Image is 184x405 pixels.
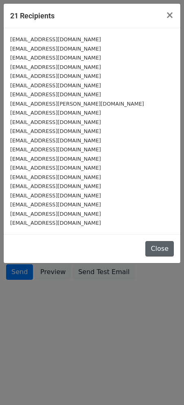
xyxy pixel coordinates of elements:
[10,36,101,42] small: [EMAIL_ADDRESS][DOMAIN_NAME]
[10,110,101,116] small: [EMAIL_ADDRESS][DOMAIN_NAME]
[10,193,101,199] small: [EMAIL_ADDRESS][DOMAIN_NAME]
[145,241,174,257] button: Close
[10,82,101,89] small: [EMAIL_ADDRESS][DOMAIN_NAME]
[10,156,101,162] small: [EMAIL_ADDRESS][DOMAIN_NAME]
[10,46,101,52] small: [EMAIL_ADDRESS][DOMAIN_NAME]
[10,101,144,107] small: [EMAIL_ADDRESS][PERSON_NAME][DOMAIN_NAME]
[10,10,55,21] h5: 21 Recipients
[10,183,101,189] small: [EMAIL_ADDRESS][DOMAIN_NAME]
[159,4,180,27] button: Close
[10,119,101,125] small: [EMAIL_ADDRESS][DOMAIN_NAME]
[10,73,101,79] small: [EMAIL_ADDRESS][DOMAIN_NAME]
[143,366,184,405] iframe: Chat Widget
[10,64,101,70] small: [EMAIL_ADDRESS][DOMAIN_NAME]
[10,201,101,208] small: [EMAIL_ADDRESS][DOMAIN_NAME]
[166,9,174,21] span: ×
[10,55,101,61] small: [EMAIL_ADDRESS][DOMAIN_NAME]
[10,174,101,180] small: [EMAIL_ADDRESS][DOMAIN_NAME]
[10,91,101,97] small: [EMAIL_ADDRESS][DOMAIN_NAME]
[10,220,101,226] small: [EMAIL_ADDRESS][DOMAIN_NAME]
[10,211,101,217] small: [EMAIL_ADDRESS][DOMAIN_NAME]
[10,128,101,134] small: [EMAIL_ADDRESS][DOMAIN_NAME]
[10,137,101,144] small: [EMAIL_ADDRESS][DOMAIN_NAME]
[10,146,101,153] small: [EMAIL_ADDRESS][DOMAIN_NAME]
[10,165,101,171] small: [EMAIL_ADDRESS][DOMAIN_NAME]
